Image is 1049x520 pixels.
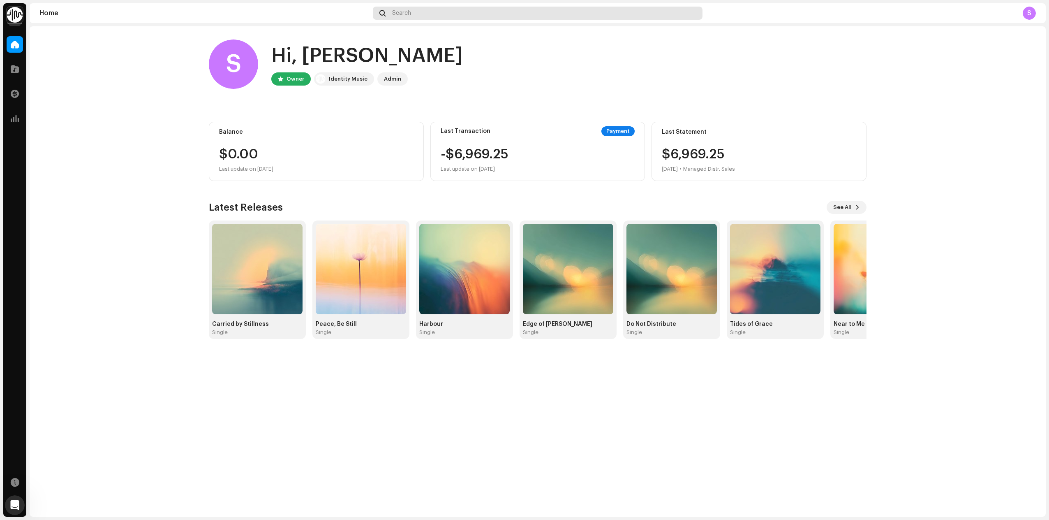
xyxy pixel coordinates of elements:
[212,321,303,327] div: Carried by Stillness
[209,39,258,89] div: S
[7,7,23,23] img: 0f74c21f-6d1c-4dbc-9196-dbddad53419e
[7,38,158,144] div: Liane säger…
[95,233,158,251] div: Perfect, thanks :)
[316,321,406,327] div: Peace, Be Still
[384,74,401,84] div: Admin
[287,74,304,84] div: Owner
[129,3,144,19] button: Hem
[730,321,820,327] div: Tides of Grace
[219,129,414,135] div: Balance
[626,321,717,327] div: Do Not Distribute
[601,126,635,136] div: Payment
[523,321,613,327] div: Edge of [PERSON_NAME]
[209,122,424,181] re-o-card-value: Balance
[7,252,157,266] textarea: Meddelande...
[730,224,820,314] img: 448acde7-3029-4597-a88c-f5cb485924b9
[7,192,158,233] div: Liane säger…
[23,5,37,18] img: Profile image for Operator
[52,269,59,276] button: Start recording
[5,3,21,19] button: go back
[652,122,866,181] re-o-card-value: Last Statement
[419,329,435,336] div: Single
[141,266,154,279] button: Skriv ett meddelande…
[679,164,682,174] div: •
[13,269,19,276] button: Ladda upp bilaga
[13,43,128,132] div: Ah, I can now see that my team pitched 'Peace, Be Still' [DATE] on Spotify and Amazon, and Apple ...
[144,3,159,18] div: Stäng
[219,164,414,174] div: Last update on [DATE]
[683,164,735,174] div: Managed Distr. Sales
[13,197,128,221] div: Ah yes, sorry! I've just bumped that to the top of the pile so that will be pitched either [DATE]...
[7,38,135,137] div: Ah, I can now see that my team pitched 'Peace, Be Still' [DATE] on Spotify and Amazon, and Apple ...
[209,201,283,214] h3: Latest Releases
[212,224,303,314] img: 1073a250-0545-442b-a029-af269697c9d2
[1023,7,1036,20] div: S
[7,144,158,192] div: Simon säger…
[834,329,849,336] div: Single
[626,329,642,336] div: Single
[523,329,538,336] div: Single
[40,4,69,10] h1: Operator
[102,238,151,246] div: Perfect, thanks :)
[626,224,717,314] img: 609c8f07-0567-45e2-a66d-50d285713263
[39,269,46,276] button: Gif-väljare
[30,144,158,186] div: Sounds great, thanks! I was also thinking about the other track I mentioned, Harbour (UPC: 731648...
[40,10,116,19] p: Teamet kan också hjälpa dig
[26,269,32,276] button: Emoji-väljare
[419,224,510,314] img: 32e1cd38-3ddc-4ac0-ab57-b99953ac35c2
[271,43,463,69] div: Hi, [PERSON_NAME]
[316,74,326,84] img: 0f74c21f-6d1c-4dbc-9196-dbddad53419e
[7,192,135,226] div: Ah yes, sorry! I've just bumped that to the top of the pile so that will be pitched either [DATE]...
[662,164,678,174] div: [DATE]
[316,224,406,314] img: fe0e6658-9682-4d55-a424-879a341bb516
[827,201,866,214] button: See All
[441,164,508,174] div: Last update on [DATE]
[419,321,510,327] div: Harbour
[316,329,331,336] div: Single
[212,329,228,336] div: Single
[36,149,151,181] div: Sounds great, thanks! I was also thinking about the other track I mentioned, Harbour (UPC: 731648...
[329,74,367,84] div: Identity Music
[39,10,370,16] div: Home
[833,199,852,216] span: See All
[834,321,924,327] div: Near to Me
[662,129,856,135] div: Last Statement
[5,495,25,515] iframe: Intercom live chat
[392,10,411,16] span: Search
[523,224,613,314] img: 97aae2a9-1212-4acf-a85e-8abaf80665f8
[834,224,924,314] img: 67ae40db-2a6b-45db-bf83-854b70ff3a25
[7,233,158,258] div: Simon säger…
[730,329,746,336] div: Single
[441,128,490,135] div: Last Transaction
